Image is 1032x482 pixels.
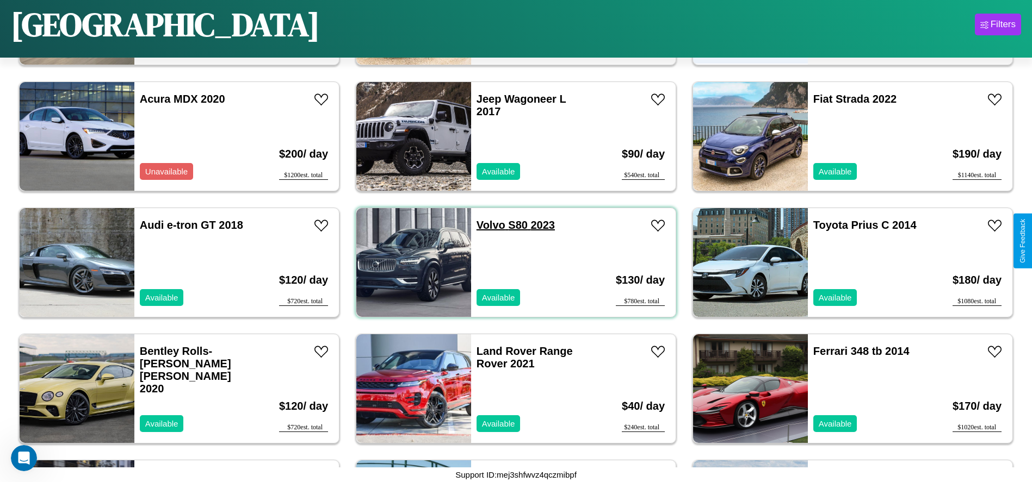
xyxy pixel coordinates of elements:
h3: $ 40 / day [622,389,665,423]
div: Filters [991,19,1016,30]
p: Available [819,164,852,179]
p: Available [819,416,852,431]
a: Bentley Rolls-[PERSON_NAME] [PERSON_NAME] 2020 [140,345,231,395]
div: $ 780 est. total [616,297,665,306]
div: $ 1080 est. total [953,297,1002,306]
p: Available [145,416,178,431]
p: Available [145,290,178,305]
div: Give Feedback [1019,219,1027,263]
div: $ 240 est. total [622,423,665,432]
a: Ferrari 348 tb 2014 [813,345,910,357]
h3: $ 120 / day [279,389,328,423]
h3: $ 190 / day [953,137,1002,171]
p: Available [482,290,515,305]
h3: $ 180 / day [953,263,1002,297]
button: Filters [975,14,1021,35]
a: Jeep Wagoneer L 2017 [477,93,566,117]
a: Fiat Strada 2022 [813,93,897,105]
div: $ 1020 est. total [953,423,1002,432]
h3: $ 170 / day [953,389,1002,423]
a: Land Rover Range Rover 2021 [477,345,573,370]
div: $ 1140 est. total [953,171,1002,180]
div: $ 1200 est. total [279,171,328,180]
p: Available [482,164,515,179]
iframe: Intercom live chat [11,445,37,471]
a: Acura MDX 2020 [140,93,225,105]
div: $ 720 est. total [279,297,328,306]
h3: $ 120 / day [279,263,328,297]
a: Audi e-tron GT 2018 [140,219,243,231]
h3: $ 90 / day [622,137,665,171]
p: Available [819,290,852,305]
div: $ 540 est. total [622,171,665,180]
h3: $ 130 / day [616,263,665,297]
div: $ 720 est. total [279,423,328,432]
p: Unavailable [145,164,188,179]
h1: [GEOGRAPHIC_DATA] [11,2,320,47]
a: Volvo S80 2023 [477,219,555,231]
p: Support ID: mej3shfwvz4qczmibpf [455,467,577,482]
h3: $ 200 / day [279,137,328,171]
p: Available [482,416,515,431]
a: Toyota Prius C 2014 [813,219,917,231]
